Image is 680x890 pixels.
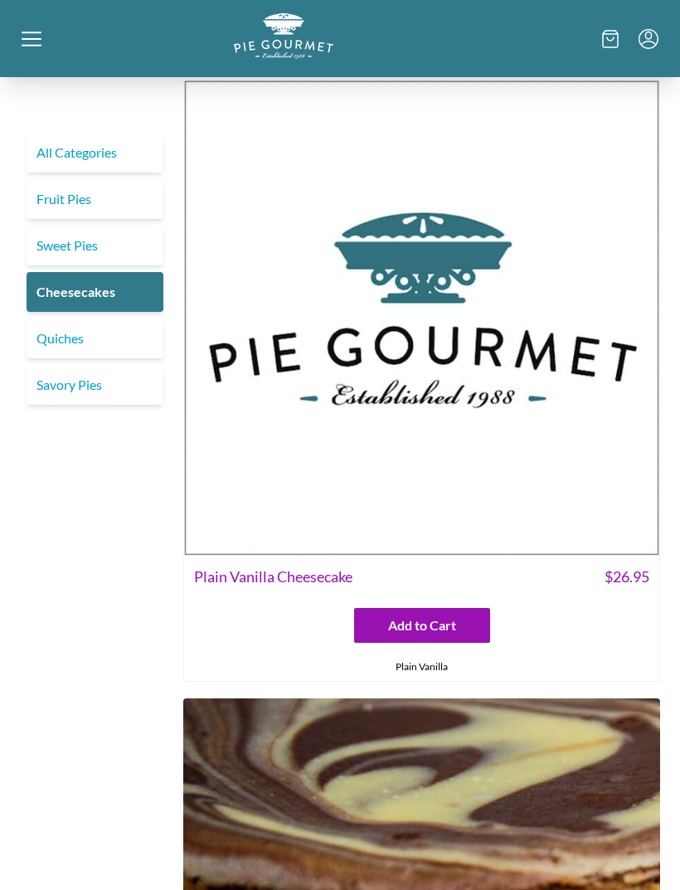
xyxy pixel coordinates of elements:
[234,13,333,59] img: logo
[27,133,163,173] a: All Categories
[388,615,456,635] span: Add to Cart
[27,272,163,312] a: Cheesecakes
[27,319,163,358] a: Quiches
[194,566,352,588] span: Plain Vanilla Cheesecake
[27,365,163,405] a: Savory Pies
[639,29,658,49] button: Menu
[234,46,333,61] a: Logo
[27,226,163,265] a: Sweet Pies
[605,566,649,588] span: $ 26.95
[354,608,490,643] button: Add to Cart
[183,79,660,556] img: Plain Vanilla Cheesecake
[27,179,163,219] a: Fruit Pies
[184,653,659,681] div: Plain Vanilla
